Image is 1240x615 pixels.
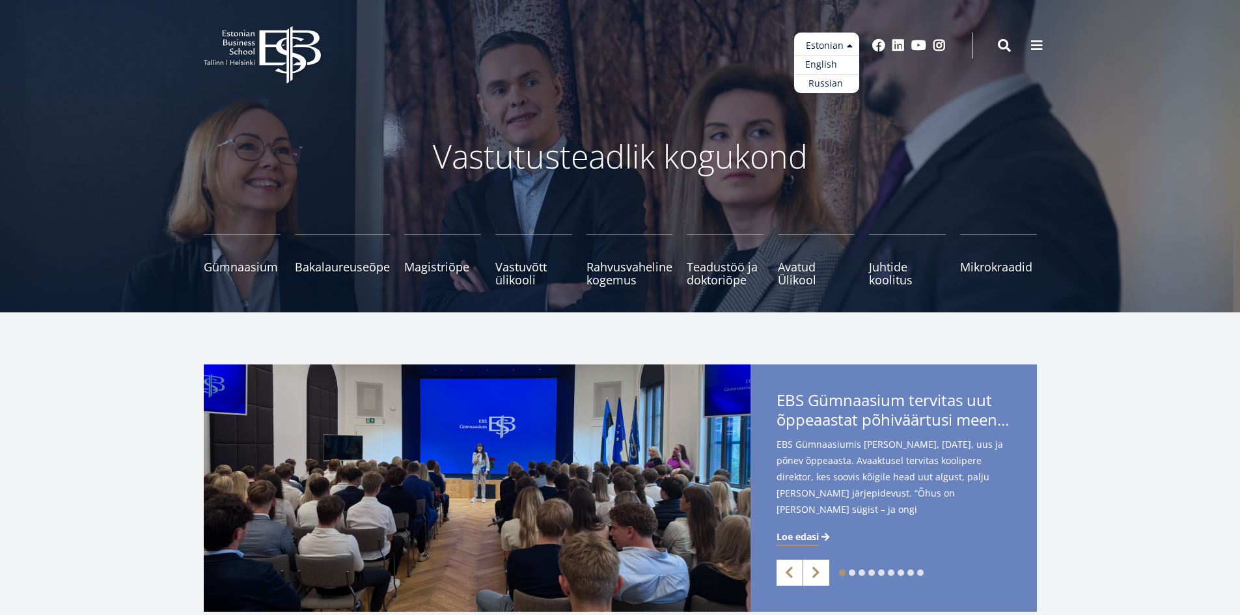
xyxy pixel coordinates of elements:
a: Russian [794,74,859,93]
a: Youtube [911,39,926,52]
a: Mikrokraadid [960,234,1037,286]
a: Gümnaasium [204,234,281,286]
span: Avatud Ülikool [778,260,855,286]
a: Next [803,560,829,586]
a: 7 [898,569,904,576]
a: Facebook [872,39,885,52]
a: 4 [868,569,875,576]
a: Previous [777,560,803,586]
a: 6 [888,569,894,576]
span: Gümnaasium [204,260,281,273]
span: Teadustöö ja doktoriõpe [687,260,764,286]
span: Rahvusvaheline kogemus [586,260,672,286]
a: English [794,55,859,74]
span: Vastuvõtt ülikooli [495,260,572,286]
a: 5 [878,569,885,576]
span: Magistriõpe [404,260,481,273]
a: 3 [859,569,865,576]
a: Magistriõpe [404,234,481,286]
a: Vastuvõtt ülikooli [495,234,572,286]
a: Instagram [933,39,946,52]
a: 9 [917,569,924,576]
a: 2 [849,569,855,576]
a: Loe edasi [777,530,832,543]
a: Teadustöö ja doktoriõpe [687,234,764,286]
a: Juhtide koolitus [869,234,946,286]
a: Bakalaureuseõpe [295,234,390,286]
span: Loe edasi [777,530,819,543]
span: EBS Gümnaasiumis [PERSON_NAME], [DATE], uus ja põnev õppeaasta. Avaaktusel tervitas koolipere dir... [777,436,1011,538]
img: a [204,364,751,612]
a: 1 [839,569,846,576]
p: Vastutusteadlik kogukond [275,137,965,176]
span: EBS Gümnaasium tervitas uut [777,390,1011,433]
span: Bakalaureuseõpe [295,260,390,273]
a: 8 [907,569,914,576]
a: Rahvusvaheline kogemus [586,234,672,286]
span: õppeaastat põhiväärtusi meenutades [777,410,1011,430]
span: Juhtide koolitus [869,260,946,286]
span: Mikrokraadid [960,260,1037,273]
a: Linkedin [892,39,905,52]
a: Avatud Ülikool [778,234,855,286]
